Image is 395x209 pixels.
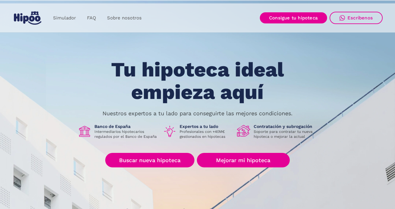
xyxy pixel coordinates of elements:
[105,153,194,167] a: Buscar nueva hipoteca
[94,129,158,139] p: Intermediarios hipotecarios regulados por el Banco de España
[94,124,158,129] h1: Banco de España
[48,12,81,24] a: Simulador
[260,12,327,23] a: Consigue tu hipoteca
[347,15,373,21] div: Escríbenos
[180,129,232,139] p: Profesionales con +40M€ gestionados en hipotecas
[254,129,317,139] p: Soporte para contratar tu nueva hipoteca o mejorar la actual
[197,153,290,167] a: Mejorar mi hipoteca
[12,9,43,27] a: home
[102,111,293,116] p: Nuestros expertos a tu lado para conseguirte las mejores condiciones.
[254,124,317,129] h1: Contratación y subrogación
[180,124,232,129] h1: Expertos a tu lado
[81,12,102,24] a: FAQ
[81,59,314,103] h1: Tu hipoteca ideal empieza aquí
[330,12,383,24] a: Escríbenos
[102,12,147,24] a: Sobre nosotros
